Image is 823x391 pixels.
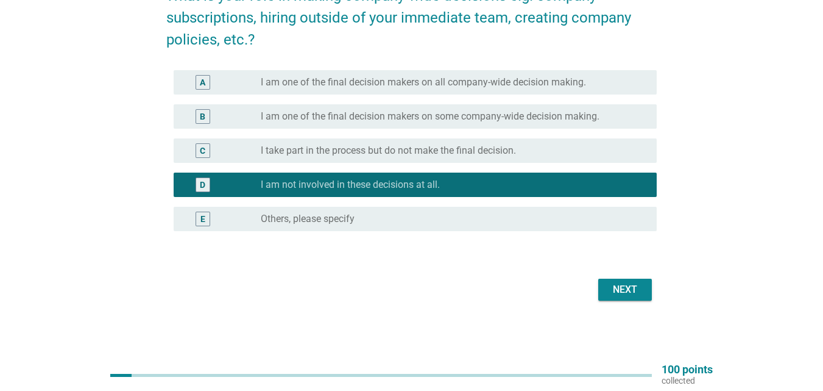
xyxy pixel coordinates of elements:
label: Others, please specify [261,213,355,225]
button: Next [598,279,652,301]
div: B [200,110,205,123]
label: I take part in the process but do not make the final decision. [261,145,516,157]
p: 100 points [662,364,713,375]
p: collected [662,375,713,386]
div: D [200,179,205,192]
label: I am one of the final decision makers on some company-wide decision making. [261,110,599,123]
label: I am not involved in these decisions at all. [261,179,440,191]
div: Next [608,282,642,297]
div: C [200,145,205,157]
div: E [200,213,205,226]
div: A [200,76,205,89]
label: I am one of the final decision makers on all company-wide decision making. [261,76,586,88]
